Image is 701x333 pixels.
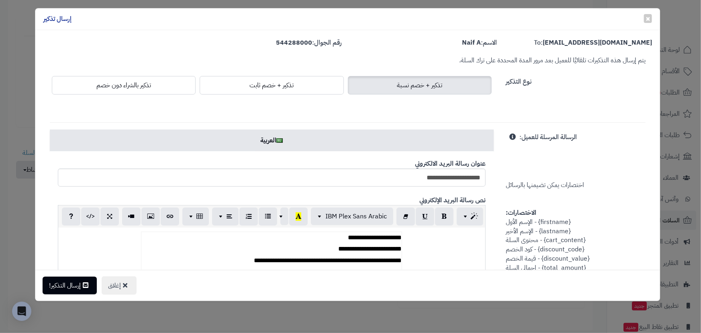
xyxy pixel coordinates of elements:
[506,74,531,86] label: نوع التذكير
[462,38,497,47] label: الاسم:
[50,129,494,151] a: العربية
[102,276,137,295] button: إغلاق
[249,80,294,90] span: تذكير + خصم ثابت
[276,38,313,47] strong: 544288000
[397,80,442,90] span: تذكير + خصم نسبة
[325,212,387,221] span: IBM Plex Sans Arabic
[96,80,151,90] span: تذكير بالشراء دون خصم
[459,55,646,65] small: يتم إرسال هذه التذكيرات تلقائيًا للعميل بعد مرور المدة المحددة على ترك السلة.
[12,302,31,321] div: Open Intercom Messenger
[462,38,481,47] strong: Naif A
[506,208,536,218] strong: الاختصارات:
[415,159,486,169] b: عنوان رسالة البريد الالكتروني
[276,38,342,47] label: رقم الجوال:
[506,132,594,300] span: اختصارات يمكن تضيمنها بالرسائل {firstname} - الإسم الأول {lastname} - الإسم الأخير {cart_content}...
[276,138,283,143] img: ar.png
[43,14,72,24] h4: إرسال تذكير
[534,38,652,47] label: To:
[543,38,652,47] strong: [EMAIL_ADDRESS][DOMAIN_NAME]
[419,195,486,205] b: نص رسالة البريد الإلكتروني
[646,12,650,25] span: ×
[519,129,577,142] label: الرسالة المرسلة للعميل:
[43,277,97,294] button: إرسال التذكير!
